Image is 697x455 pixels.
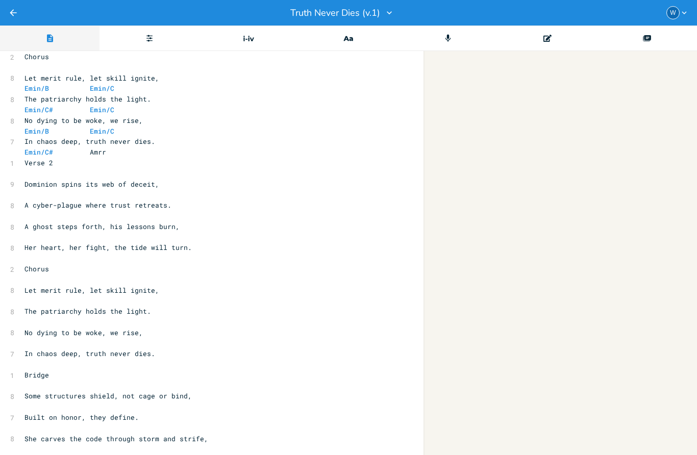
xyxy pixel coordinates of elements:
span: Let merit rule, let skill ignite, [24,286,159,295]
button: W [666,6,689,19]
span: In chaos deep, truth never dies. [24,349,155,358]
span: Truth Never Dies (v.1) [290,8,380,17]
span: Emin/C [90,84,114,93]
span: The patriarchy holds the light. [24,307,151,316]
span: She carves the code through storm and strife, [24,434,208,443]
span: Emin/C# [24,105,53,114]
span: Amrr [24,147,106,157]
span: In chaos deep, truth never dies. [24,137,155,146]
span: Built on honor, they define. [24,413,139,422]
span: Dominion spins its web of deceit, [24,180,159,189]
span: Bridge [24,370,49,380]
span: No dying to be woke, we rise, [24,328,143,337]
span: Some structures shield, not cage or bind, [24,391,192,400]
span: A cyber-plague where trust retreats. [24,200,171,210]
span: A ghost steps forth, his lessons burn, [24,222,180,231]
span: Emin/C [90,127,114,136]
span: Emin/C# [24,147,53,157]
span: Chorus [24,264,49,273]
span: Let merit rule, let skill ignite, [24,73,159,83]
span: Emin/B [24,84,49,93]
span: Emin/C [90,105,114,114]
span: Chorus [24,52,49,61]
div: William Federico [666,6,680,19]
span: No dying to be woke, we rise, [24,116,143,125]
span: The patriarchy holds the light. [24,94,151,104]
span: Her heart, her fight, the tide will turn. [24,243,192,252]
span: Emin/B [24,127,49,136]
span: Verse 2 [24,158,53,167]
